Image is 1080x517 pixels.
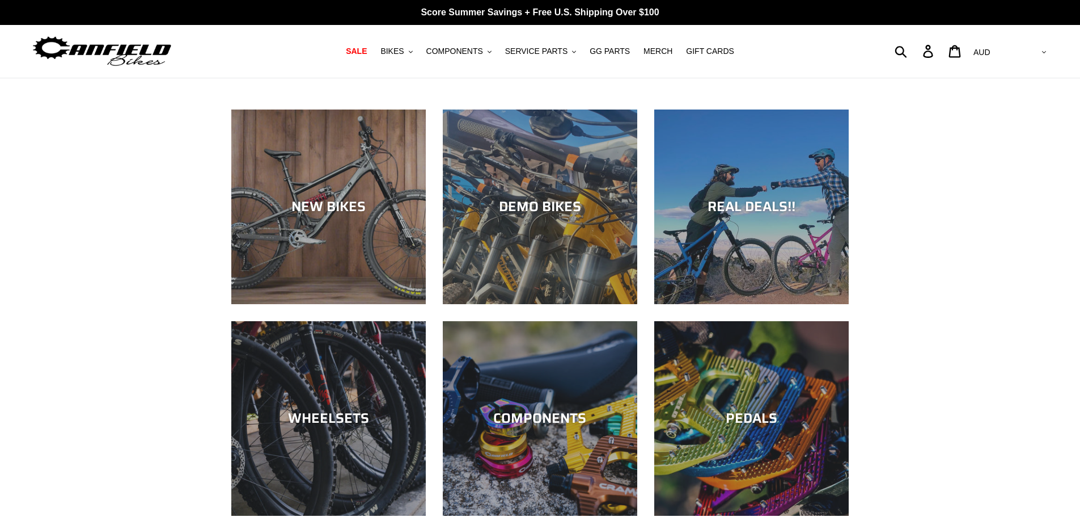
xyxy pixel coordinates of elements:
[901,39,930,64] input: Search
[231,199,426,215] div: NEW BIKES
[654,410,849,427] div: PEDALS
[231,321,426,516] a: WHEELSETS
[590,47,630,56] span: GG PARTS
[499,44,582,59] button: SERVICE PARTS
[340,44,372,59] a: SALE
[638,44,678,59] a: MERCH
[680,44,740,59] a: GIFT CARDS
[421,44,497,59] button: COMPONENTS
[231,410,426,427] div: WHEELSETS
[443,321,637,516] a: COMPONENTS
[231,110,426,304] a: NEW BIKES
[505,47,567,56] span: SERVICE PARTS
[654,199,849,215] div: REAL DEALS!!
[584,44,636,59] a: GG PARTS
[654,321,849,516] a: PEDALS
[375,44,418,59] button: BIKES
[443,199,637,215] div: DEMO BIKES
[443,110,637,304] a: DEMO BIKES
[380,47,404,56] span: BIKES
[346,47,367,56] span: SALE
[643,47,672,56] span: MERCH
[426,47,483,56] span: COMPONENTS
[654,110,849,304] a: REAL DEALS!!
[686,47,734,56] span: GIFT CARDS
[443,410,637,427] div: COMPONENTS
[31,33,173,69] img: Canfield Bikes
